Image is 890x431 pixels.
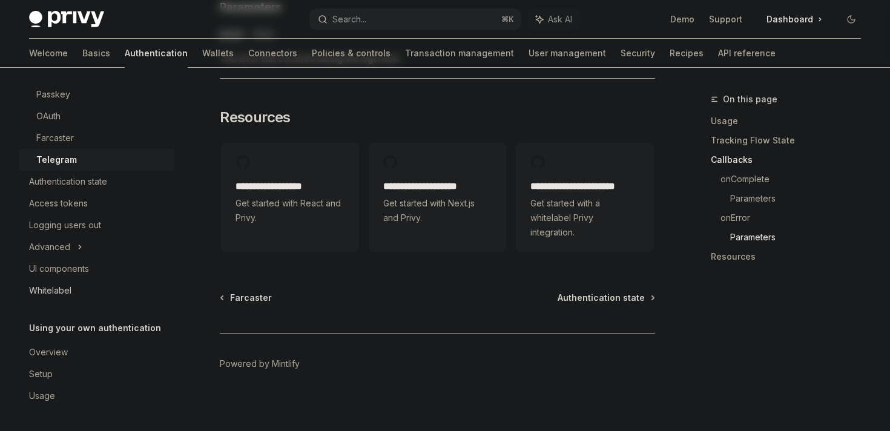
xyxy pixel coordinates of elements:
[29,174,107,189] div: Authentication state
[670,13,694,25] a: Demo
[29,283,71,298] div: Whitelabel
[29,367,53,381] div: Setup
[530,196,639,240] span: Get started with a whitelabel Privy integration.
[19,258,174,280] a: UI components
[723,92,777,107] span: On this page
[36,109,61,123] div: OAuth
[718,39,776,68] a: API reference
[29,345,68,360] div: Overview
[383,196,492,225] span: Get started with Next.js and Privy.
[221,292,272,304] a: Farcaster
[248,39,297,68] a: Connectors
[757,10,832,29] a: Dashboard
[230,292,272,304] span: Farcaster
[19,84,174,105] a: Passkey
[19,171,174,192] a: Authentication state
[19,280,174,301] a: Whitelabel
[730,189,871,208] a: Parameters
[19,385,174,407] a: Usage
[29,240,70,254] div: Advanced
[529,39,606,68] a: User management
[19,127,174,149] a: Farcaster
[527,8,581,30] button: Ask AI
[670,39,704,68] a: Recipes
[19,149,174,171] a: Telegram
[621,39,655,68] a: Security
[720,208,871,228] a: onError
[501,15,514,24] span: ⌘ K
[711,131,871,150] a: Tracking Flow State
[29,39,68,68] a: Welcome
[236,196,344,225] span: Get started with React and Privy.
[125,39,188,68] a: Authentication
[29,196,88,211] div: Access tokens
[19,363,174,385] a: Setup
[36,131,74,145] div: Farcaster
[558,292,645,304] span: Authentication state
[548,13,572,25] span: Ask AI
[29,262,89,276] div: UI components
[29,11,104,28] img: dark logo
[82,39,110,68] a: Basics
[36,87,70,102] div: Passkey
[711,247,871,266] a: Resources
[19,192,174,214] a: Access tokens
[36,153,77,167] div: Telegram
[332,12,366,27] div: Search...
[709,13,742,25] a: Support
[720,169,871,189] a: onComplete
[766,13,813,25] span: Dashboard
[220,108,291,127] span: Resources
[29,389,55,403] div: Usage
[220,358,300,370] a: Powered by Mintlify
[19,214,174,236] a: Logging users out
[29,321,161,335] h5: Using your own authentication
[842,10,861,29] button: Toggle dark mode
[711,111,871,131] a: Usage
[711,150,871,169] a: Callbacks
[29,218,101,232] div: Logging users out
[19,105,174,127] a: OAuth
[558,292,654,304] a: Authentication state
[405,39,514,68] a: Transaction management
[312,39,391,68] a: Policies & controls
[19,341,174,363] a: Overview
[202,39,234,68] a: Wallets
[730,228,871,247] a: Parameters
[309,8,521,30] button: Search...⌘K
